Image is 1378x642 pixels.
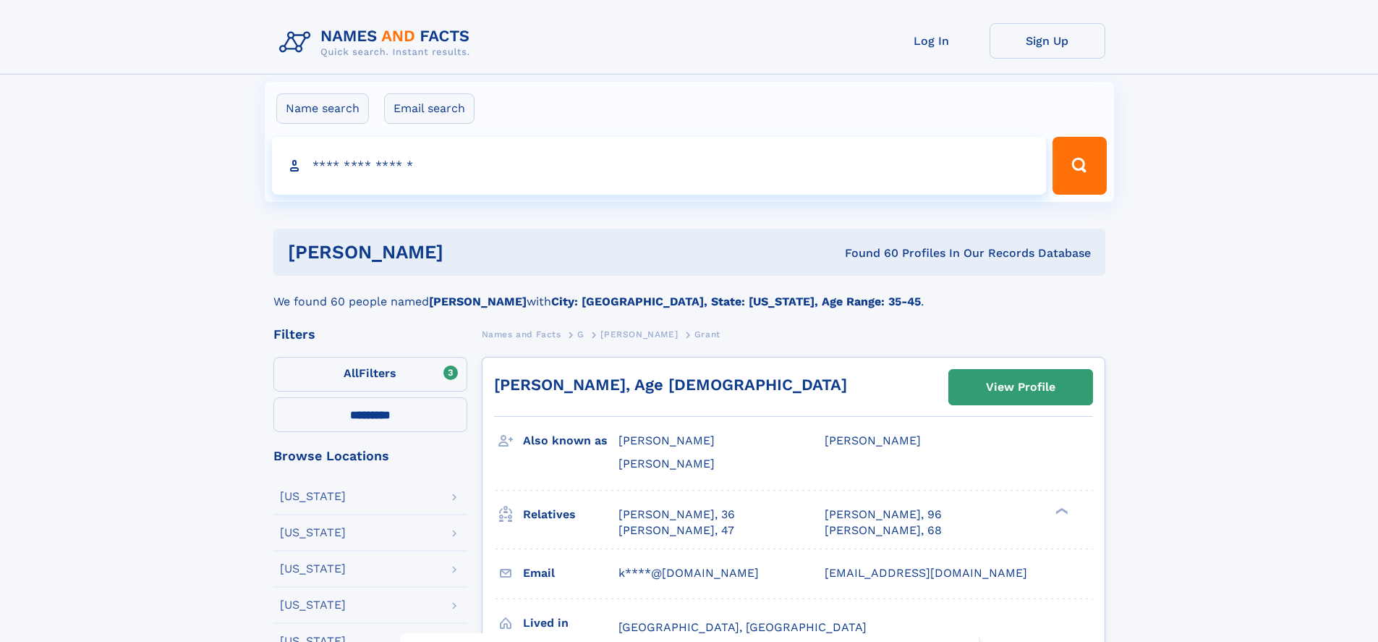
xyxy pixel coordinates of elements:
[600,329,678,339] span: [PERSON_NAME]
[1052,506,1069,515] div: ❯
[482,325,561,343] a: Names and Facts
[280,599,346,611] div: [US_STATE]
[577,329,584,339] span: G
[523,561,618,586] h3: Email
[986,371,1055,404] div: View Profile
[618,523,734,538] a: [PERSON_NAME], 47
[618,457,715,470] span: [PERSON_NAME]
[344,366,359,380] span: All
[825,523,942,538] a: [PERSON_NAME], 68
[494,376,847,394] a: [PERSON_NAME], Age [DEMOGRAPHIC_DATA]
[1052,137,1106,195] button: Search Button
[694,329,720,339] span: Grant
[825,566,1027,580] span: [EMAIL_ADDRESS][DOMAIN_NAME]
[276,93,369,124] label: Name search
[273,357,467,392] label: Filters
[874,23,990,59] a: Log In
[618,507,735,523] a: [PERSON_NAME], 36
[990,23,1105,59] a: Sign Up
[577,325,584,343] a: G
[280,563,346,575] div: [US_STATE]
[825,434,921,447] span: [PERSON_NAME]
[273,328,467,341] div: Filters
[280,491,346,502] div: [US_STATE]
[280,527,346,538] div: [US_STATE]
[600,325,678,343] a: [PERSON_NAME]
[273,449,467,463] div: Browse Locations
[288,243,645,261] h1: [PERSON_NAME]
[618,620,867,634] span: [GEOGRAPHIC_DATA], [GEOGRAPHIC_DATA]
[384,93,475,124] label: Email search
[618,434,715,447] span: [PERSON_NAME]
[272,137,1047,195] input: search input
[429,295,527,308] b: [PERSON_NAME]
[949,370,1092,405] a: View Profile
[551,295,921,308] b: City: [GEOGRAPHIC_DATA], State: [US_STATE], Age Range: 35-45
[273,276,1105,311] div: We found 60 people named with .
[825,507,942,523] a: [PERSON_NAME], 96
[523,428,618,453] h3: Also known as
[644,245,1091,261] div: Found 60 Profiles In Our Records Database
[523,502,618,527] h3: Relatives
[523,611,618,635] h3: Lived in
[273,23,482,62] img: Logo Names and Facts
